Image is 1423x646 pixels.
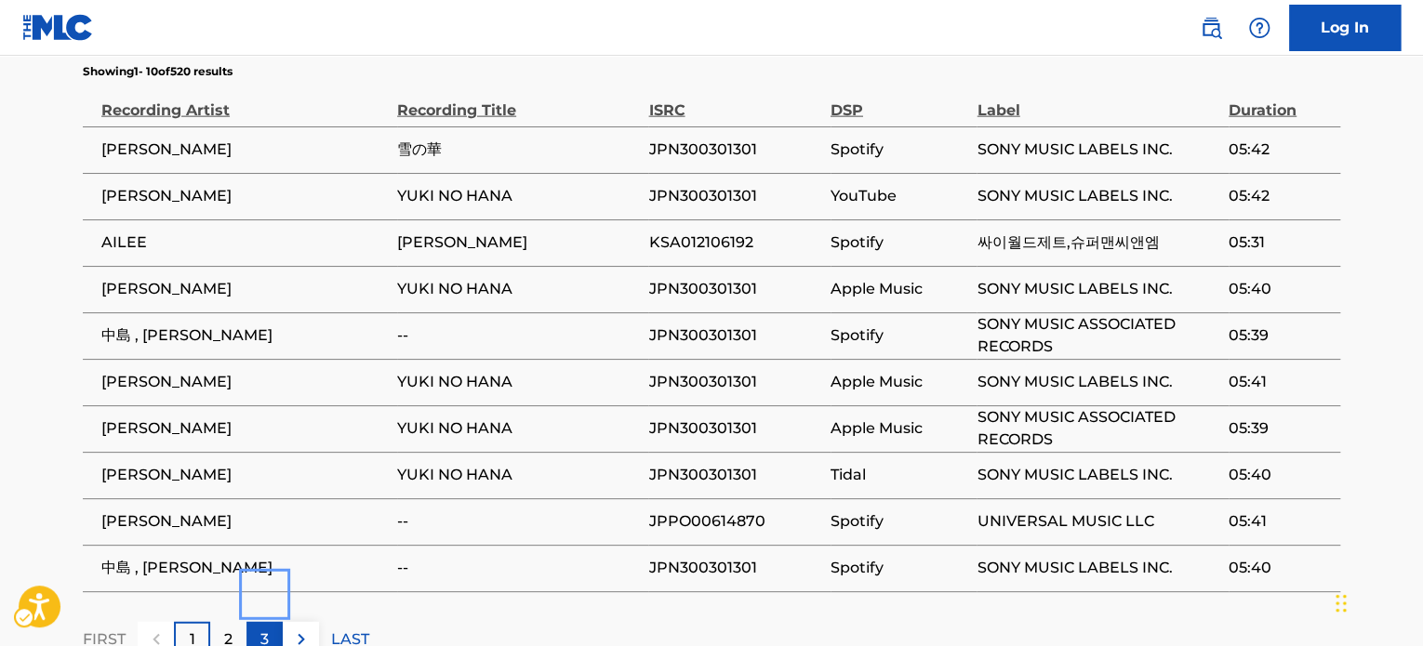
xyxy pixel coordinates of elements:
[648,278,820,300] span: JPN300301301
[397,138,639,161] span: 雪の華
[101,80,388,122] div: Recording Artist
[1200,17,1222,39] img: search
[831,185,968,207] span: YouTube
[977,80,1218,122] div: Label
[101,185,388,207] span: [PERSON_NAME]
[977,313,1218,358] span: SONY MUSIC ASSOCIATED RECORDS
[648,80,820,122] div: ISRC
[1229,185,1331,207] span: 05:42
[397,371,639,393] span: YUKI NO HANA
[83,63,233,80] p: Showing 1 - 10 of 520 results
[101,464,388,486] span: [PERSON_NAME]
[1330,557,1423,646] div: Chat Widget
[648,557,820,579] span: JPN300301301
[977,557,1218,579] span: SONY MUSIC LABELS INC.
[1229,557,1331,579] span: 05:40
[397,417,639,440] span: YUKI NO HANA
[977,464,1218,486] span: SONY MUSIC LABELS INC.
[397,278,639,300] span: YUKI NO HANA
[648,510,820,533] span: JPPO00614870
[101,278,388,300] span: [PERSON_NAME]
[648,138,820,161] span: JPN300301301
[1229,510,1331,533] span: 05:41
[1229,464,1331,486] span: 05:40
[1289,5,1401,51] a: Log In
[397,557,639,579] span: --
[397,324,639,347] span: --
[397,231,639,254] span: [PERSON_NAME]
[831,278,968,300] span: Apple Music
[831,464,968,486] span: Tidal
[1229,80,1331,122] div: Duration
[977,510,1218,533] span: UNIVERSAL MUSIC LLC
[101,231,388,254] span: AILEE
[648,371,820,393] span: JPN300301301
[22,14,94,41] img: MLC Logo
[101,371,388,393] span: [PERSON_NAME]
[648,417,820,440] span: JPN300301301
[101,138,388,161] span: [PERSON_NAME]
[648,231,820,254] span: KSA012106192
[977,185,1218,207] span: SONY MUSIC LABELS INC.
[831,417,968,440] span: Apple Music
[831,510,968,533] span: Spotify
[1229,371,1331,393] span: 05:41
[831,231,968,254] span: Spotify
[101,324,388,347] span: 中島 , [PERSON_NAME]
[101,417,388,440] span: [PERSON_NAME]
[1229,138,1331,161] span: 05:42
[1336,575,1347,631] div: Drag
[397,185,639,207] span: YUKI NO HANA
[1229,417,1331,440] span: 05:39
[831,371,968,393] span: Apple Music
[977,278,1218,300] span: SONY MUSIC LABELS INC.
[831,138,968,161] span: Spotify
[831,324,968,347] span: Spotify
[101,510,388,533] span: [PERSON_NAME]
[648,185,820,207] span: JPN300301301
[397,464,639,486] span: YUKI NO HANA
[977,371,1218,393] span: SONY MUSIC LABELS INC.
[648,464,820,486] span: JPN300301301
[1229,231,1331,254] span: 05:31
[397,510,639,533] span: --
[977,138,1218,161] span: SONY MUSIC LABELS INC.
[1248,17,1270,39] img: help
[1330,557,1423,646] iframe: Hubspot Iframe
[1229,278,1331,300] span: 05:40
[1229,324,1331,347] span: 05:39
[101,557,388,579] span: 中島 , [PERSON_NAME]
[397,80,639,122] div: Recording Title
[831,557,968,579] span: Spotify
[648,324,820,347] span: JPN300301301
[977,231,1218,254] span: 싸이월드제트,슈퍼맨씨앤엠
[977,406,1218,451] span: SONY MUSIC ASSOCIATED RECORDS
[831,80,968,122] div: DSP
